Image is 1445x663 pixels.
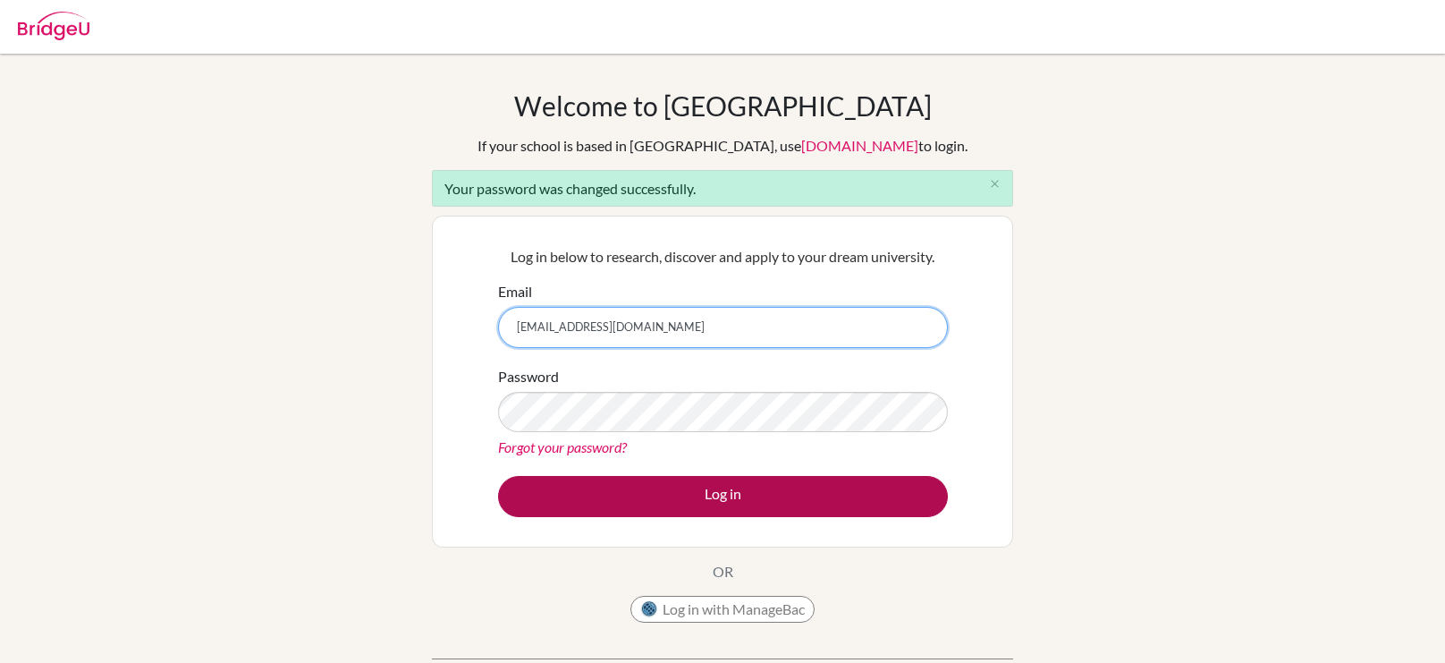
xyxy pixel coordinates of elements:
p: Log in below to research, discover and apply to your dream university. [498,246,948,268]
label: Password [498,366,559,387]
a: Forgot your password? [498,438,627,455]
p: OR [713,561,733,582]
button: Close [976,171,1012,198]
img: Bridge-U [18,12,89,40]
i: close [988,177,1001,191]
div: If your school is based in [GEOGRAPHIC_DATA], use to login. [477,135,968,157]
button: Log in [498,476,948,517]
div: Your password was changed successfully. [432,170,1013,207]
a: [DOMAIN_NAME] [801,137,918,154]
button: Log in with ManageBac [630,596,815,623]
h1: Welcome to [GEOGRAPHIC_DATA] [514,89,932,122]
label: Email [498,281,532,302]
